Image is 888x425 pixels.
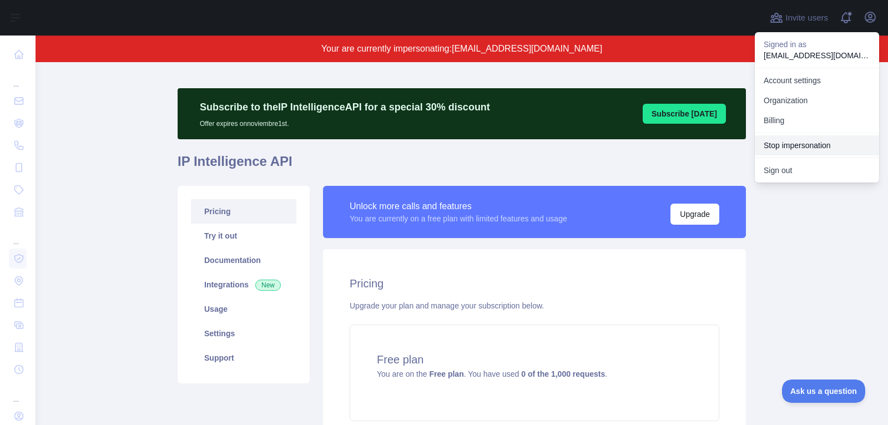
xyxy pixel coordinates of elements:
[200,115,490,128] p: Offer expires on noviembre 1st.
[377,352,692,367] h4: Free plan
[321,44,452,53] span: Your are currently impersonating:
[429,370,463,378] strong: Free plan
[178,153,746,179] h1: IP Intelligence API
[755,90,879,110] a: Organization
[255,280,281,291] span: New
[670,204,719,225] button: Upgrade
[521,370,605,378] strong: 0 of the 1,000 requests
[643,104,726,124] button: Subscribe [DATE]
[452,44,602,53] span: [EMAIL_ADDRESS][DOMAIN_NAME]
[768,9,830,27] button: Invite users
[191,321,296,346] a: Settings
[350,200,567,213] div: Unlock more calls and features
[9,382,27,404] div: ...
[755,160,879,180] button: Sign out
[764,50,870,61] p: [EMAIL_ADDRESS][DOMAIN_NAME]
[377,370,607,378] span: You are on the . You have used .
[350,300,719,311] div: Upgrade your plan and manage your subscription below.
[200,99,490,115] p: Subscribe to the IP Intelligence API for a special 30 % discount
[191,346,296,370] a: Support
[191,248,296,272] a: Documentation
[191,297,296,321] a: Usage
[764,39,870,50] p: Signed in as
[191,272,296,297] a: Integrations New
[782,380,866,403] iframe: Toggle Customer Support
[191,224,296,248] a: Try it out
[755,135,879,155] button: Stop impersonation
[785,12,828,24] span: Invite users
[755,110,879,130] button: Billing
[350,276,719,291] h2: Pricing
[350,213,567,224] div: You are currently on a free plan with limited features and usage
[9,224,27,246] div: ...
[9,67,27,89] div: ...
[191,199,296,224] a: Pricing
[755,70,879,90] a: Account settings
